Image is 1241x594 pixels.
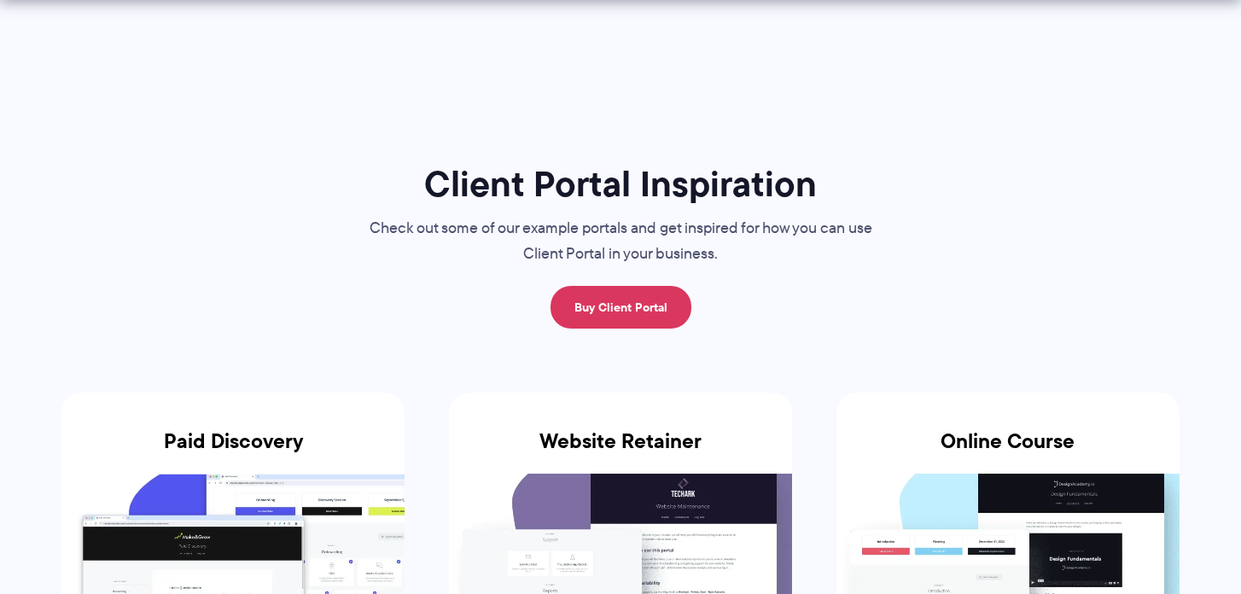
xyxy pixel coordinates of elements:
[335,161,906,207] h1: Client Portal Inspiration
[61,429,405,474] h3: Paid Discovery
[335,216,906,267] p: Check out some of our example portals and get inspired for how you can use Client Portal in your ...
[836,429,1180,474] h3: Online Course
[551,286,691,329] a: Buy Client Portal
[449,429,792,474] h3: Website Retainer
